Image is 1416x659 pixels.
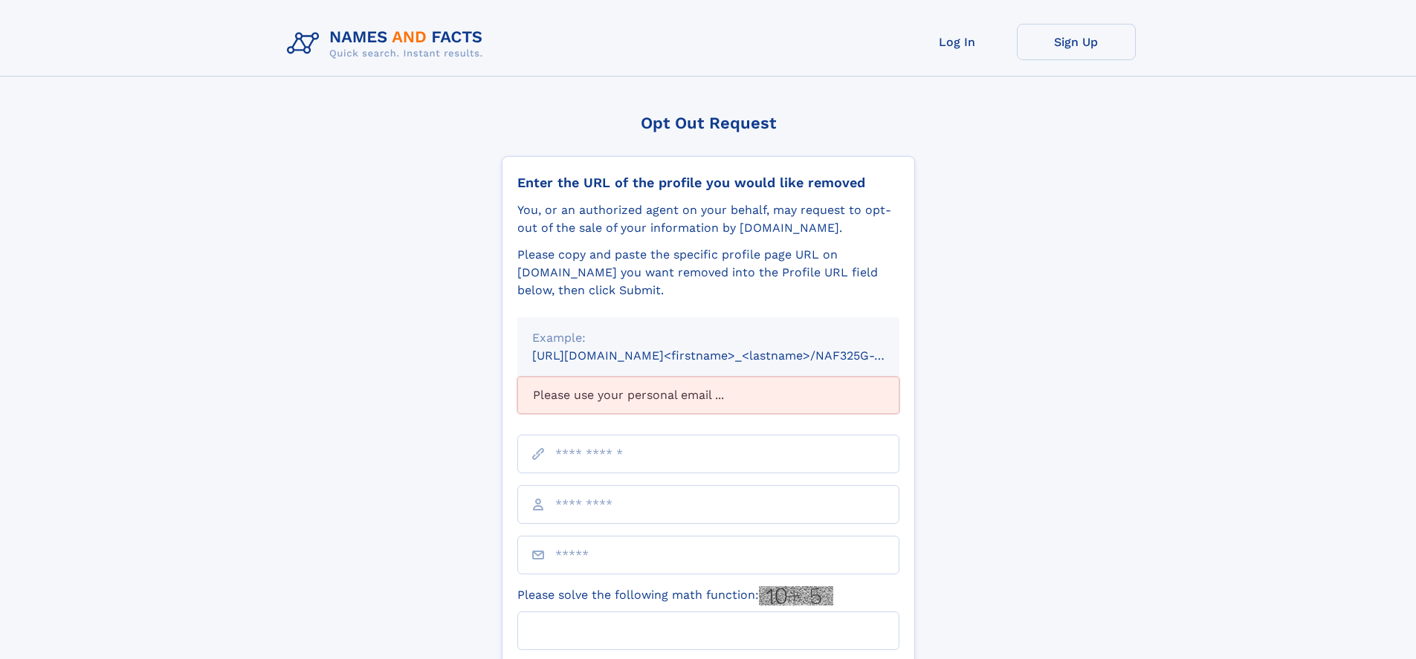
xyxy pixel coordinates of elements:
div: Example: [532,329,885,347]
a: Log In [898,24,1017,60]
div: Enter the URL of the profile you would like removed [517,175,899,191]
div: Opt Out Request [502,114,915,132]
div: Please use your personal email ... [517,377,899,414]
div: You, or an authorized agent on your behalf, may request to opt-out of the sale of your informatio... [517,201,899,237]
div: Please copy and paste the specific profile page URL on [DOMAIN_NAME] you want removed into the Pr... [517,246,899,299]
small: [URL][DOMAIN_NAME]<firstname>_<lastname>/NAF325G-xxxxxxxx [532,348,928,363]
label: Please solve the following math function: [517,586,833,606]
a: Sign Up [1017,24,1136,60]
img: Logo Names and Facts [281,24,495,64]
